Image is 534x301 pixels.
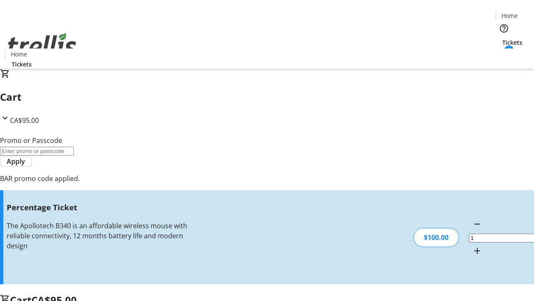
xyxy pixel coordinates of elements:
[496,20,512,37] button: Help
[469,216,486,232] button: Decrement by one
[469,242,486,259] button: Increment by one
[496,38,529,47] a: Tickets
[5,60,38,69] a: Tickets
[5,50,32,59] a: Home
[7,156,25,166] span: Apply
[5,24,79,66] img: Orient E2E Organization pi57r93IVV's Logo
[502,38,522,47] span: Tickets
[11,50,27,59] span: Home
[12,60,32,69] span: Tickets
[7,202,189,213] h3: Percentage Ticket
[413,228,459,247] div: $100.00
[501,11,518,20] span: Home
[496,11,523,20] a: Home
[7,221,189,251] div: The Apollotech B340 is an affordable wireless mouse with reliable connectivity, 12 months battery...
[10,116,39,125] span: CA$95.00
[496,47,512,64] button: Cart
